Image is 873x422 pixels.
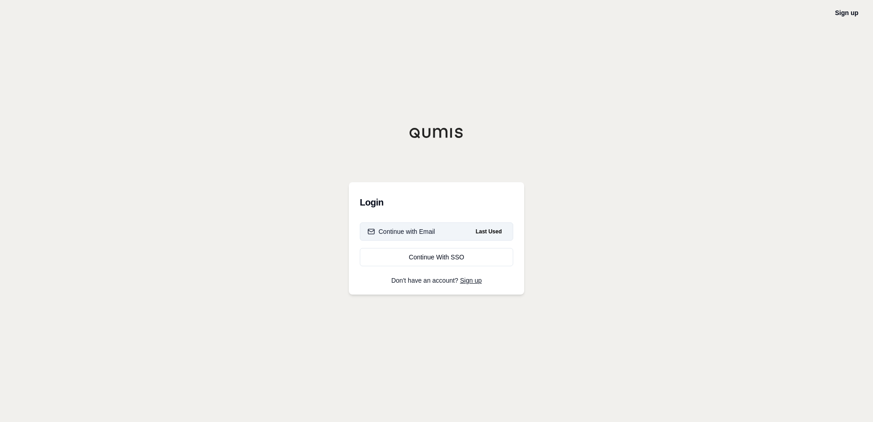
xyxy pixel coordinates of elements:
[472,226,505,237] span: Last Used
[460,277,482,284] a: Sign up
[368,253,505,262] div: Continue With SSO
[835,9,858,16] a: Sign up
[360,248,513,266] a: Continue With SSO
[360,222,513,241] button: Continue with EmailLast Used
[368,227,435,236] div: Continue with Email
[360,193,513,211] h3: Login
[409,127,464,138] img: Qumis
[360,277,513,284] p: Don't have an account?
